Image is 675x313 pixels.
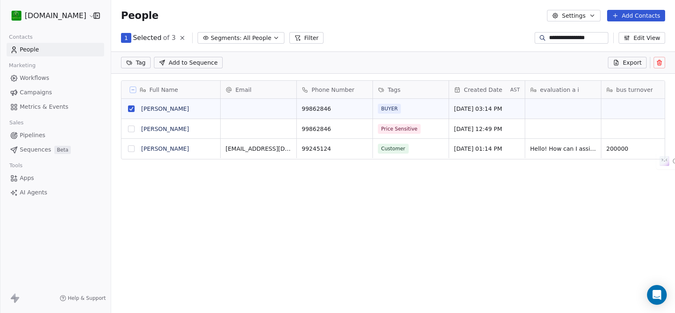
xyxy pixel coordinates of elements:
[141,126,189,132] a: [PERSON_NAME]
[7,100,104,114] a: Metrics & Events
[169,58,218,67] span: Add to Sequence
[454,105,520,113] span: [DATE] 03:14 PM
[302,105,368,113] span: 99862846
[141,145,189,152] a: [PERSON_NAME]
[68,295,106,301] span: Help & Support
[378,144,409,154] span: Customer
[373,81,449,98] div: Tags
[20,145,51,154] span: Sequences
[312,86,354,94] span: Phone Number
[121,57,151,68] button: Tag
[510,86,520,93] span: AST
[211,34,242,42] span: Segments:
[449,81,525,98] div: Created DateAST
[6,117,27,129] span: Sales
[464,86,502,94] span: Created Date
[121,9,158,22] span: People
[136,58,146,67] span: Tag
[25,10,86,21] span: [DOMAIN_NAME]
[623,58,642,67] span: Export
[647,285,667,305] div: Open Intercom Messenger
[388,86,400,94] span: Tags
[235,86,251,94] span: Email
[547,10,600,21] button: Settings
[10,9,88,23] button: [DOMAIN_NAME]
[20,88,52,97] span: Campaigns
[20,45,39,54] span: People
[141,105,189,112] a: [PERSON_NAME]
[6,159,26,172] span: Tools
[606,145,672,153] span: 200000
[454,145,520,153] span: [DATE] 01:14 PM
[607,10,665,21] button: Add Contacts
[7,71,104,85] a: Workflows
[149,86,178,94] span: Full Name
[525,81,601,98] div: evaluation a i
[5,59,39,72] span: Marketing
[7,128,104,142] a: Pipelines
[20,188,47,197] span: AI Agents
[7,143,104,156] a: SequencesBeta
[7,171,104,185] a: Apps
[163,33,176,43] span: of 3
[378,104,401,114] span: BUYER
[12,11,21,21] img: 439216937_921727863089572_7037892552807592703_n%20(1).jpg
[608,57,647,68] button: Export
[378,124,421,134] span: Price Sensitive
[289,32,324,44] button: Filter
[7,186,104,199] a: AI Agents
[7,86,104,99] a: Campaigns
[20,131,45,140] span: Pipelines
[221,81,296,98] div: Email
[226,145,291,153] span: [EMAIL_ADDRESS][DOMAIN_NAME]
[5,31,36,43] span: Contacts
[60,295,106,301] a: Help & Support
[124,34,128,42] span: 1
[7,43,104,56] a: People
[133,33,161,43] span: Selected
[20,74,49,82] span: Workflows
[121,33,131,43] button: 1
[454,125,520,133] span: [DATE] 12:49 PM
[54,146,71,154] span: Beta
[540,86,579,94] span: evaluation a i
[616,86,653,94] span: bus turnover
[302,125,368,133] span: 99862846
[530,145,596,153] span: Hello! How can I assist you [DATE]? If you have any questions or need help with a project, feel f...
[154,57,223,68] button: Add to Sequence
[302,145,368,153] span: 99245124
[619,32,665,44] button: Edit View
[121,99,221,308] div: grid
[297,81,372,98] div: Phone Number
[243,34,271,42] span: All People
[121,81,220,98] div: Full Name
[20,103,68,111] span: Metrics & Events
[20,174,34,182] span: Apps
